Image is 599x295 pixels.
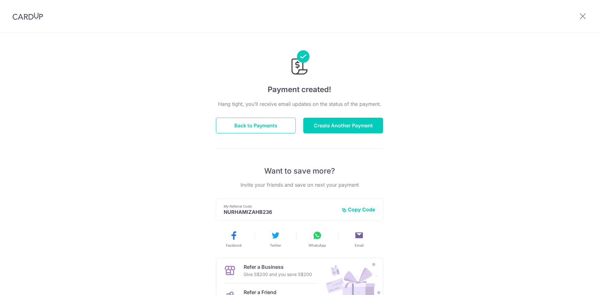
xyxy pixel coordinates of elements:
[216,181,383,189] p: Invite your friends and save on next your payment
[216,100,383,108] p: Hang tight, you’ll receive email updates on the status of the payment.
[257,230,294,248] button: Twitter
[224,204,337,209] p: My Referral Code
[215,230,252,248] button: Facebook
[226,243,242,248] span: Facebook
[244,263,312,271] p: Refer a Business
[303,118,383,133] button: Create Another Payment
[244,271,312,278] p: Give S$200 and you save S$200
[12,12,43,20] img: CardUp
[299,230,336,248] button: WhatsApp
[342,206,375,213] button: Copy Code
[270,243,281,248] span: Twitter
[341,230,377,248] button: Email
[216,118,296,133] button: Back to Payments
[216,84,383,95] h4: Payment created!
[290,50,309,76] img: Payments
[355,243,364,248] span: Email
[224,209,337,215] p: NURHAMIZAHB236
[309,243,326,248] span: WhatsApp
[216,166,383,176] p: Want to save more?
